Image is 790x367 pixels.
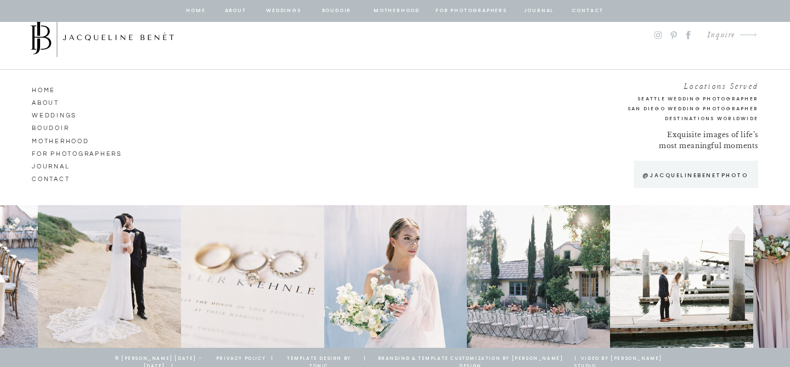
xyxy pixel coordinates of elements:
[698,28,735,43] a: Inquire
[596,114,758,123] h2: Destinations Worldwide
[575,104,758,114] a: San Diego Wedding Photographer
[369,355,572,365] a: branding & template customization by [PERSON_NAME] design
[32,148,129,157] a: for photographers
[657,129,758,153] p: Exquisite images of life’s most meaningful moments
[32,160,114,170] a: journal
[436,6,507,16] a: for photographers
[596,94,758,104] a: Seattle Wedding Photographer
[596,80,758,89] h2: Locations Served
[32,173,94,183] a: CONTACT
[360,355,369,365] a: |
[321,6,352,16] a: BOUDOIR
[212,355,269,365] a: privacy policy
[32,84,94,94] a: HOME
[265,6,302,16] a: Weddings
[105,355,212,360] p: © [PERSON_NAME] [DATE] - [DATE] |
[32,135,94,145] a: Motherhood
[522,6,556,16] a: journal
[32,122,94,132] a: Boudoir
[374,6,419,16] a: Motherhood
[574,355,667,365] a: | Video by [PERSON_NAME] Studio
[32,97,94,106] a: ABOUT
[32,109,94,119] a: Weddings
[224,6,247,16] a: about
[268,355,276,365] a: |
[185,6,206,16] a: home
[279,355,359,365] a: template design by tonic
[570,6,605,16] a: contact
[637,171,753,180] a: @jacquelinebenetphoto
